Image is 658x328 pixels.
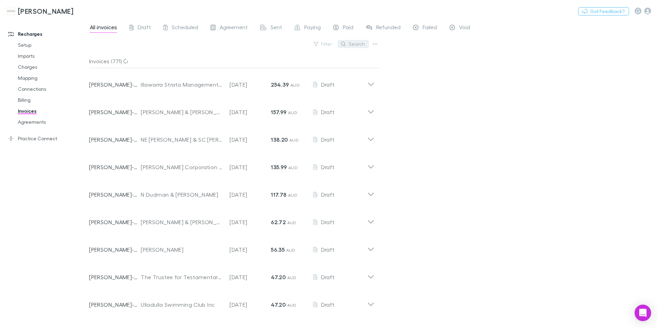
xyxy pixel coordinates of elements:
span: AUD [287,275,297,280]
span: Draft [321,246,335,253]
div: [PERSON_NAME] & [PERSON_NAME] [141,218,223,226]
strong: 117.78 [271,191,286,198]
span: Draft [321,301,335,308]
img: Hales Douglass's Logo [7,7,15,15]
span: Void [459,24,470,33]
div: [PERSON_NAME] [141,245,223,254]
a: Billing [11,95,93,106]
span: AUD [288,193,297,198]
span: AUD [288,110,297,115]
div: [PERSON_NAME]-0521[PERSON_NAME] Corporation Pty Ltd[DATE]135.99 AUDDraft [84,151,380,178]
p: [PERSON_NAME]-0520 [89,190,141,199]
button: Got Feedback? [578,7,629,15]
a: [PERSON_NAME] [3,3,77,19]
span: Sent [270,24,282,33]
a: Invoices [11,106,93,117]
a: Charges [11,62,93,73]
p: [DATE] [230,273,271,281]
div: Ulladulla Swimming Club Inc [141,300,223,309]
strong: 157.99 [271,109,286,116]
p: [PERSON_NAME]-0521 [89,163,141,171]
a: Mapping [11,73,93,84]
span: AUD [287,220,297,225]
span: AUD [290,83,300,88]
p: [PERSON_NAME]-0182 [89,80,141,89]
span: Scheduled [172,24,198,33]
div: [PERSON_NAME]-0333The Trustee for Testamentary Discretionary Trust for [PERSON_NAME][DATE]47.20 A... [84,261,380,288]
div: N Dudman & [PERSON_NAME] [141,190,223,199]
a: Practice Connect [1,133,93,144]
span: Draft [321,81,335,88]
span: Draft [321,191,335,198]
a: Agreements [11,117,93,128]
button: Filter [310,40,336,48]
span: Paid [343,24,353,33]
div: The Trustee for Testamentary Discretionary Trust for [PERSON_NAME] [141,273,223,281]
h3: [PERSON_NAME] [18,7,73,15]
p: [DATE] [230,218,271,226]
span: Draft [321,164,335,170]
span: Refunded [376,24,401,33]
div: [PERSON_NAME]-0182Illawarra Strata Management Pty Ltd[DATE]254.39 AUDDraft [84,68,380,96]
div: [PERSON_NAME] Corporation Pty Ltd [141,163,223,171]
div: [PERSON_NAME]-0520N Dudman & [PERSON_NAME][DATE]117.78 AUDDraft [84,178,380,206]
strong: 47.20 [271,274,286,281]
div: [PERSON_NAME]-0522[PERSON_NAME][DATE]56.35 AUDDraft [84,233,380,261]
p: [DATE] [230,245,271,254]
span: All invoices [90,24,117,33]
div: [PERSON_NAME]-0069NE [PERSON_NAME] & SC [PERSON_NAME][DATE]138.20 AUDDraft [84,123,380,151]
p: [DATE] [230,300,271,309]
div: Illawarra Strata Management Pty Ltd [141,80,223,89]
p: [PERSON_NAME]-0333 [89,273,141,281]
p: [PERSON_NAME]-0069 [89,135,141,144]
p: [DATE] [230,190,271,199]
strong: 47.20 [271,301,286,308]
a: Imports [11,51,93,62]
span: Failed [423,24,437,33]
div: [PERSON_NAME]-0059[PERSON_NAME] & [PERSON_NAME][DATE]62.72 AUDDraft [84,206,380,233]
p: [DATE] [230,163,271,171]
div: NE [PERSON_NAME] & SC [PERSON_NAME] [141,135,223,144]
strong: 56.35 [271,246,285,253]
p: [PERSON_NAME]-0522 [89,245,141,254]
p: [DATE] [230,135,271,144]
a: Recharges [1,29,93,40]
p: [PERSON_NAME]-0507 [89,300,141,309]
span: Agreement [220,24,248,33]
span: Draft [321,136,335,143]
strong: 138.20 [271,136,288,143]
strong: 62.72 [271,219,286,226]
span: Draft [321,109,335,115]
span: Paying [304,24,321,33]
div: [PERSON_NAME]-0507Ulladulla Swimming Club Inc[DATE]47.20 AUDDraft [84,288,380,316]
div: [PERSON_NAME]-0517[PERSON_NAME] & [PERSON_NAME][DATE]157.99 AUDDraft [84,96,380,123]
span: AUD [286,248,296,253]
span: AUD [287,303,297,308]
span: Draft [321,274,335,280]
div: [PERSON_NAME] & [PERSON_NAME] [141,108,223,116]
a: Setup [11,40,93,51]
span: AUD [289,138,299,143]
span: Draft [321,219,335,225]
p: [PERSON_NAME]-0517 [89,108,141,116]
strong: 254.39 [271,81,289,88]
p: [DATE] [230,108,271,116]
strong: 135.99 [271,164,287,171]
span: Draft [138,24,151,33]
span: AUD [288,165,298,170]
p: [DATE] [230,80,271,89]
button: Search [338,40,369,48]
p: [PERSON_NAME]-0059 [89,218,141,226]
a: Connections [11,84,93,95]
div: Open Intercom Messenger [635,305,651,321]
